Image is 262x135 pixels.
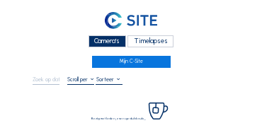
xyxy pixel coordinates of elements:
[91,117,146,120] span: Bezig met laden, even geduld aub...
[127,35,173,47] div: Timelapses
[105,12,157,30] img: C-SITE Logo
[89,35,126,47] div: Camera's
[92,56,171,68] a: Mijn C-Site
[33,11,229,33] a: C-SITE Logo
[33,76,59,83] input: Zoek op datum 󰅀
